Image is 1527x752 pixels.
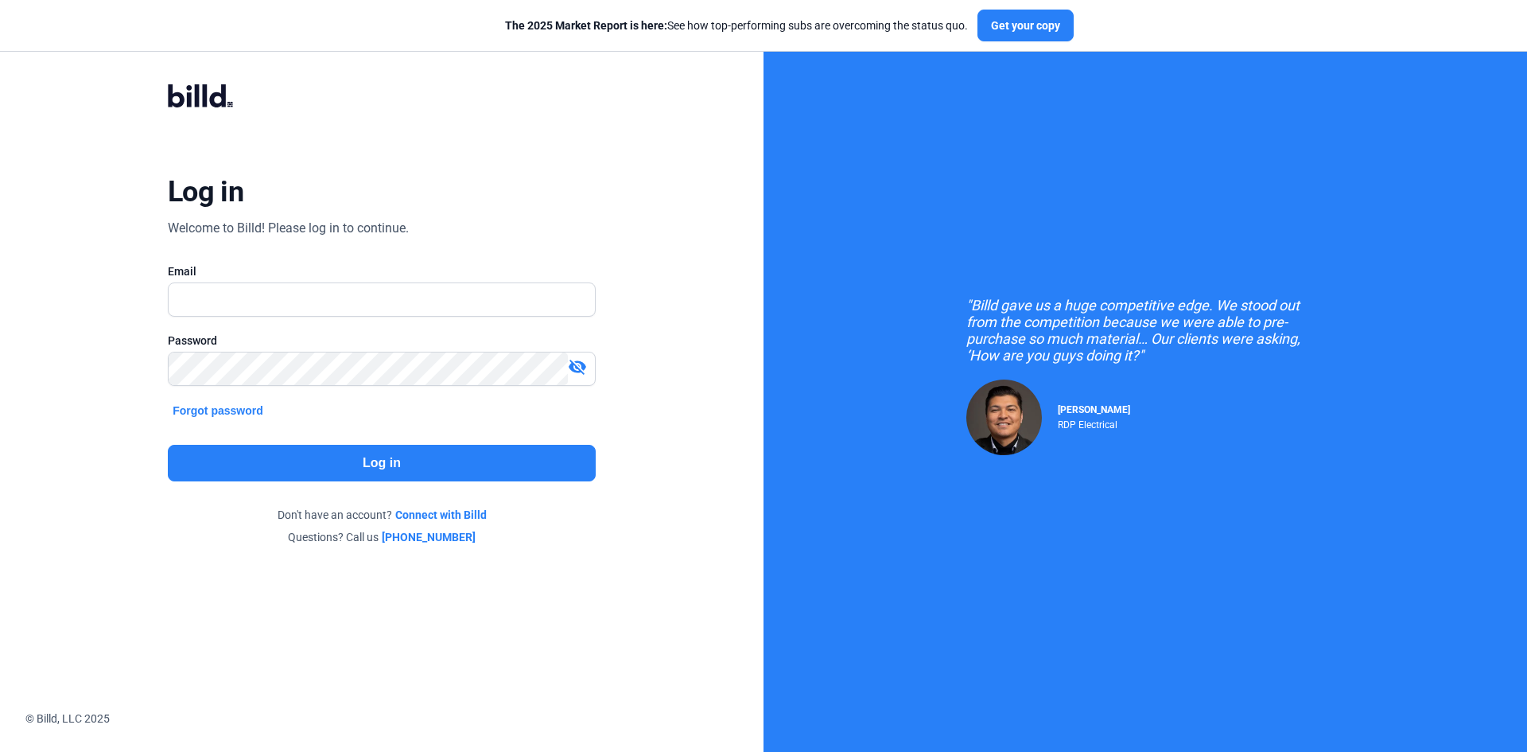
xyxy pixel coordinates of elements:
mat-icon: visibility_off [568,357,587,376]
div: Welcome to Billd! Please log in to continue. [168,219,409,238]
div: See how top-performing subs are overcoming the status quo. [505,18,968,33]
div: RDP Electrical [1058,415,1130,431]
div: Email [168,263,596,279]
button: Forgot password [168,402,268,419]
a: [PHONE_NUMBER] [382,529,476,545]
span: The 2025 Market Report is here: [505,19,667,32]
button: Get your copy [977,10,1074,41]
span: [PERSON_NAME] [1058,404,1130,415]
div: Don't have an account? [168,507,596,523]
div: Password [168,333,596,349]
div: "Billd gave us a huge competitive edge. We stood out from the competition because we were able to... [966,297,1324,364]
button: Log in [168,445,596,481]
div: Log in [168,174,243,209]
img: Raul Pacheco [966,380,1042,455]
a: Connect with Billd [395,507,487,523]
div: Questions? Call us [168,529,596,545]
